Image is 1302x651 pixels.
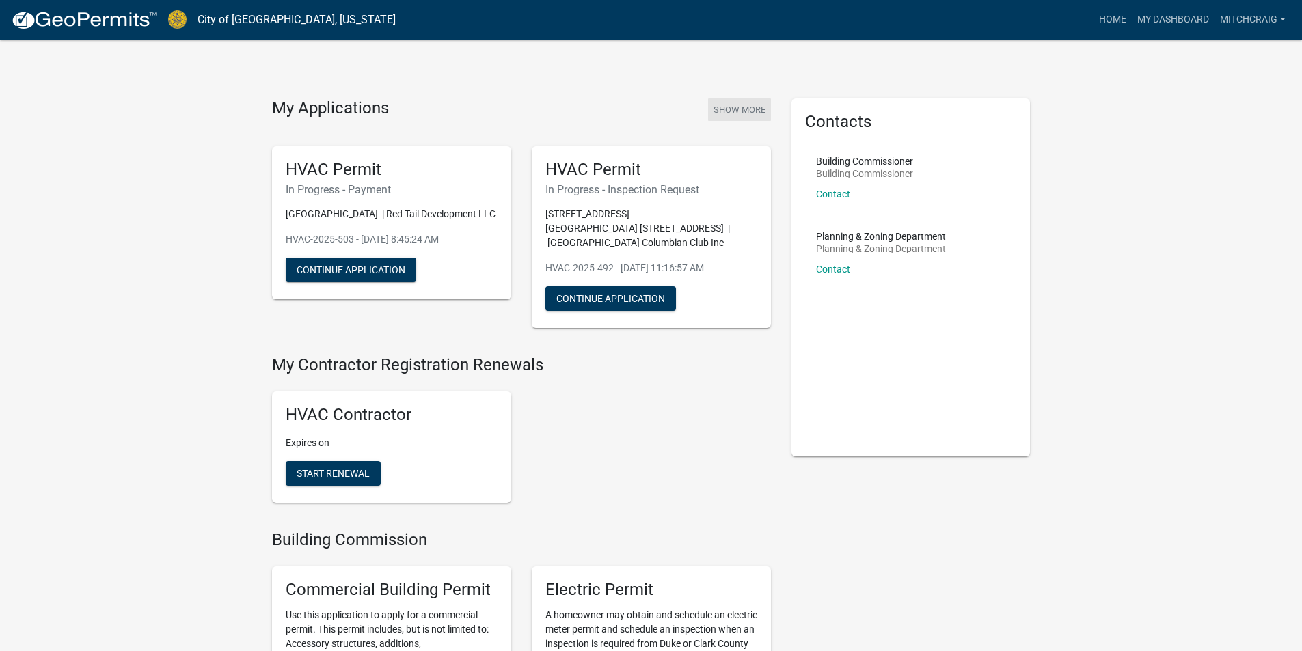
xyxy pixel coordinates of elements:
[286,405,498,425] h5: HVAC Contractor
[286,461,381,486] button: Start Renewal
[286,258,416,282] button: Continue Application
[708,98,771,121] button: Show More
[545,207,757,250] p: [STREET_ADDRESS][GEOGRAPHIC_DATA] [STREET_ADDRESS] | [GEOGRAPHIC_DATA] Columbian Club Inc
[545,160,757,180] h5: HVAC Permit
[816,169,913,178] p: Building Commissioner
[198,8,396,31] a: City of [GEOGRAPHIC_DATA], [US_STATE]
[545,183,757,196] h6: In Progress - Inspection Request
[286,160,498,180] h5: HVAC Permit
[272,355,771,514] wm-registration-list-section: My Contractor Registration Renewals
[805,112,1017,132] h5: Contacts
[1094,7,1132,33] a: Home
[297,468,370,479] span: Start Renewal
[545,286,676,311] button: Continue Application
[1132,7,1215,33] a: My Dashboard
[545,580,757,600] h5: Electric Permit
[286,232,498,247] p: HVAC-2025-503 - [DATE] 8:45:24 AM
[286,207,498,221] p: [GEOGRAPHIC_DATA] | Red Tail Development LLC
[286,436,498,450] p: Expires on
[1215,7,1291,33] a: mitchcraig
[286,580,498,600] h5: Commercial Building Permit
[545,261,757,275] p: HVAC-2025-492 - [DATE] 11:16:57 AM
[272,530,771,550] h4: Building Commission
[816,244,946,253] p: Planning & Zoning Department
[816,189,850,199] a: Contact
[816,156,913,166] p: Building Commissioner
[286,183,498,196] h6: In Progress - Payment
[168,10,187,29] img: City of Jeffersonville, Indiana
[816,232,946,241] p: Planning & Zoning Department
[272,98,389,119] h4: My Applications
[816,264,850,275] a: Contact
[272,355,771,375] h4: My Contractor Registration Renewals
